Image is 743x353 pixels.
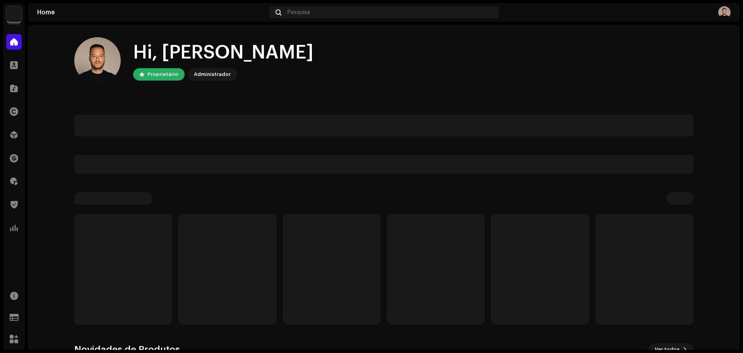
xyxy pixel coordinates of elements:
[6,6,22,22] img: 1cf725b2-75a2-44e7-8fdf-5f1256b3d403
[74,37,121,84] img: 1eb9de5b-5a70-4cf0-903c-4e486785bb23
[133,40,313,65] div: Hi, [PERSON_NAME]
[288,9,310,15] span: Pesquisa
[147,70,178,79] div: Proprietário
[718,6,731,19] img: 1eb9de5b-5a70-4cf0-903c-4e486785bb23
[194,70,231,79] div: Administrador
[37,9,266,15] div: Home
